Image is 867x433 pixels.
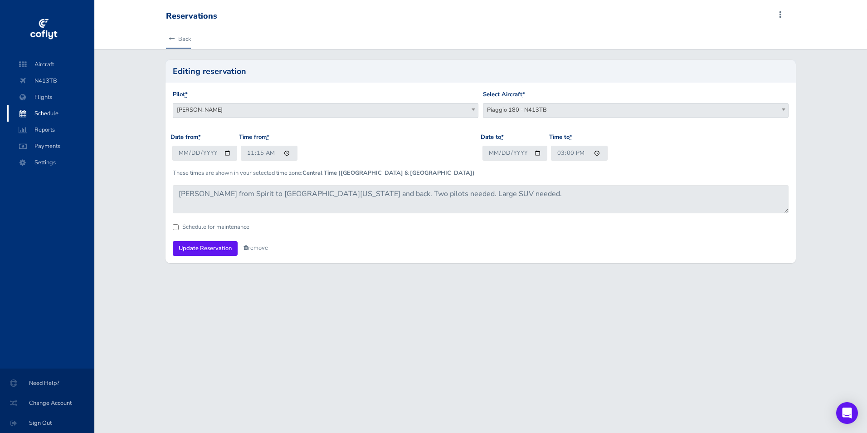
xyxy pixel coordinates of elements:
label: Schedule for maintenance [182,224,249,230]
label: Date from [170,133,201,142]
label: Time from [239,133,269,142]
span: Settings [16,154,85,171]
abbr: required [198,133,201,141]
textarea: [PERSON_NAME] from Spirit to [GEOGRAPHIC_DATA][US_STATE] and back. Two pilots needed. Large SUV n... [173,185,789,213]
span: Sign Out [11,415,83,431]
span: Candace Martinez [173,103,478,116]
div: Reservations [166,11,217,21]
input: Update Reservation [173,241,238,256]
div: Open Intercom Messenger [836,402,858,424]
span: Piaggio 180 - N413TB [483,103,789,118]
abbr: required [267,133,269,141]
span: Piaggio 180 - N413TB [483,103,788,116]
span: Payments [16,138,85,154]
label: Select Aircraft [483,90,525,99]
label: Pilot [173,90,188,99]
abbr: required [570,133,572,141]
a: Back [166,29,191,49]
img: coflyt logo [29,16,58,43]
a: remove [244,244,268,252]
label: Time to [549,133,572,142]
span: Schedule [16,105,85,122]
span: Candace Martinez [173,103,478,118]
p: These times are shown in your selected time zone: [173,168,789,177]
span: Flights [16,89,85,105]
abbr: required [522,90,525,98]
b: Central Time ([GEOGRAPHIC_DATA] & [GEOGRAPHIC_DATA]) [302,169,475,177]
span: Change Account [11,395,83,411]
span: Need Help? [11,375,83,391]
span: Reports [16,122,85,138]
span: Aircraft [16,56,85,73]
label: Date to [481,133,504,142]
abbr: required [501,133,504,141]
span: N413TB [16,73,85,89]
abbr: required [185,90,188,98]
h2: Editing reservation [173,67,789,75]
